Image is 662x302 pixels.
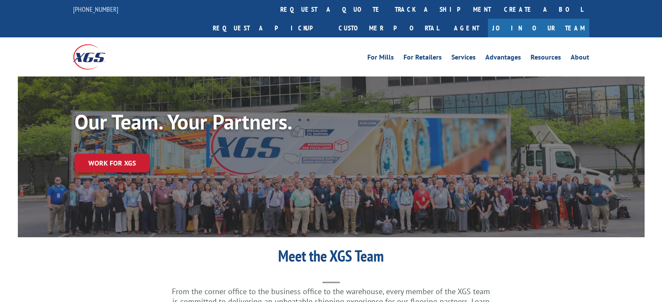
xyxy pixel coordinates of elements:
a: [PHONE_NUMBER] [73,5,118,13]
a: About [571,54,589,63]
a: Join Our Team [488,19,589,37]
h1: Our Team. Your Partners. [74,111,336,136]
a: Services [451,54,476,63]
a: Work for XGS [74,154,150,173]
a: Agent [445,19,488,37]
a: Advantages [485,54,521,63]
a: Customer Portal [332,19,445,37]
h1: Meet the XGS Team [157,248,505,268]
a: Resources [531,54,561,63]
a: For Retailers [403,54,442,63]
a: For Mills [367,54,394,63]
a: Request a pickup [206,19,332,37]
